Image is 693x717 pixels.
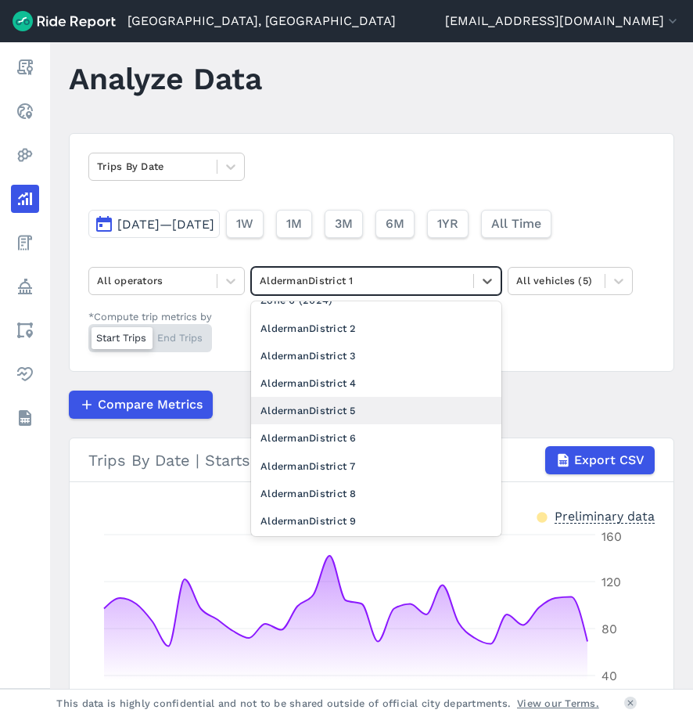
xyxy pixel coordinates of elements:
[11,53,39,81] a: Report
[11,185,39,213] a: Analyze
[69,391,213,419] button: Compare Metrics
[88,309,212,324] div: *Compute trip metrics by
[251,397,501,424] div: AldermanDistrict 5
[11,316,39,344] a: Areas
[325,210,363,238] button: 3M
[601,622,617,636] tspan: 80
[251,369,501,397] div: AldermanDistrict 4
[437,214,458,233] span: 1YR
[251,342,501,369] div: AldermanDistrict 3
[69,57,262,100] h1: Analyze Data
[427,210,469,238] button: 1YR
[335,214,353,233] span: 3M
[386,214,404,233] span: 6M
[11,141,39,169] a: Heatmaps
[251,480,501,507] div: AldermanDistrict 8
[226,210,264,238] button: 1W
[601,575,621,589] tspan: 120
[481,210,551,238] button: All Time
[11,404,39,432] a: Datasets
[11,272,39,301] a: Policy
[251,315,501,342] div: AldermanDistrict 2
[601,529,622,544] tspan: 160
[545,446,655,474] button: Export CSV
[555,507,655,524] div: Preliminary data
[98,395,203,414] span: Compare Metrics
[574,451,645,470] span: Export CSV
[236,214,253,233] span: 1W
[251,535,501,562] div: AldermanDistrict 10
[117,217,214,232] span: [DATE]—[DATE]
[88,446,655,474] div: Trips By Date | Starts | AldermanDistrict 1
[251,424,501,452] div: AldermanDistrict 6
[11,97,39,125] a: Realtime
[251,286,501,314] div: Zone 6 (2024)
[517,696,599,711] a: View our Terms.
[445,12,680,31] button: [EMAIL_ADDRESS][DOMAIN_NAME]
[251,452,501,480] div: AldermanDistrict 7
[11,360,39,388] a: Health
[276,210,312,238] button: 1M
[491,214,541,233] span: All Time
[88,210,220,238] button: [DATE]—[DATE]
[375,210,415,238] button: 6M
[11,229,39,257] a: Fees
[13,11,116,31] img: Ride Report
[127,12,396,31] a: [GEOGRAPHIC_DATA], [GEOGRAPHIC_DATA]
[601,668,617,683] tspan: 40
[286,214,302,233] span: 1M
[251,507,501,535] div: AldermanDistrict 9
